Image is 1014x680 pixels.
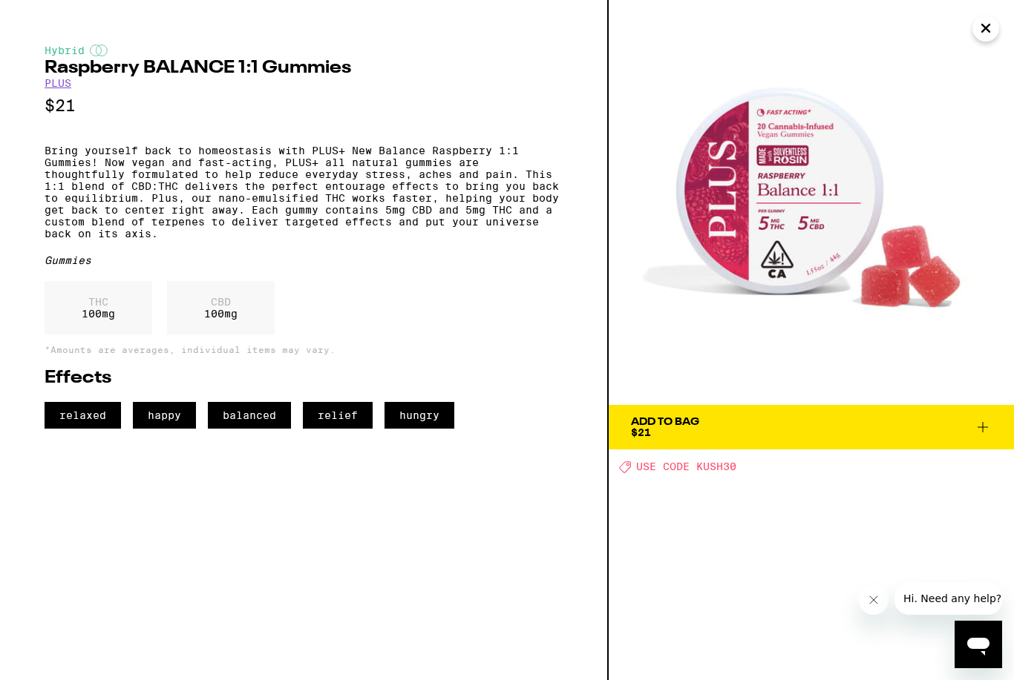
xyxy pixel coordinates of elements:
span: relief [303,402,373,429]
p: *Amounts are averages, individual items may vary. [45,345,563,354]
div: 100 mg [167,281,275,334]
span: balanced [208,402,291,429]
div: Add To Bag [631,417,699,427]
a: PLUS [45,77,71,89]
button: Close [972,15,999,42]
img: hybridColor.svg [90,44,108,56]
p: $21 [45,96,563,115]
span: happy [133,402,196,429]
span: $21 [631,426,651,438]
span: USE CODE KUSH30 [636,461,736,473]
div: Gummies [45,254,563,266]
h2: Effects [45,369,563,387]
div: 100 mg [45,281,152,334]
p: THC [82,296,115,308]
iframe: Button to launch messaging window [955,621,1002,668]
iframe: Close message [859,585,889,615]
button: Add To Bag$21 [609,405,1014,449]
span: hungry [385,402,454,429]
span: relaxed [45,402,121,429]
p: CBD [204,296,238,308]
p: Bring yourself back to homeostasis with PLUS+ New Balance Raspberry 1:1 Gummies! Now vegan and fa... [45,145,563,240]
div: Hybrid [45,44,563,56]
h2: Raspberry BALANCE 1:1 Gummies [45,59,563,77]
iframe: Message from company [894,582,1002,615]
